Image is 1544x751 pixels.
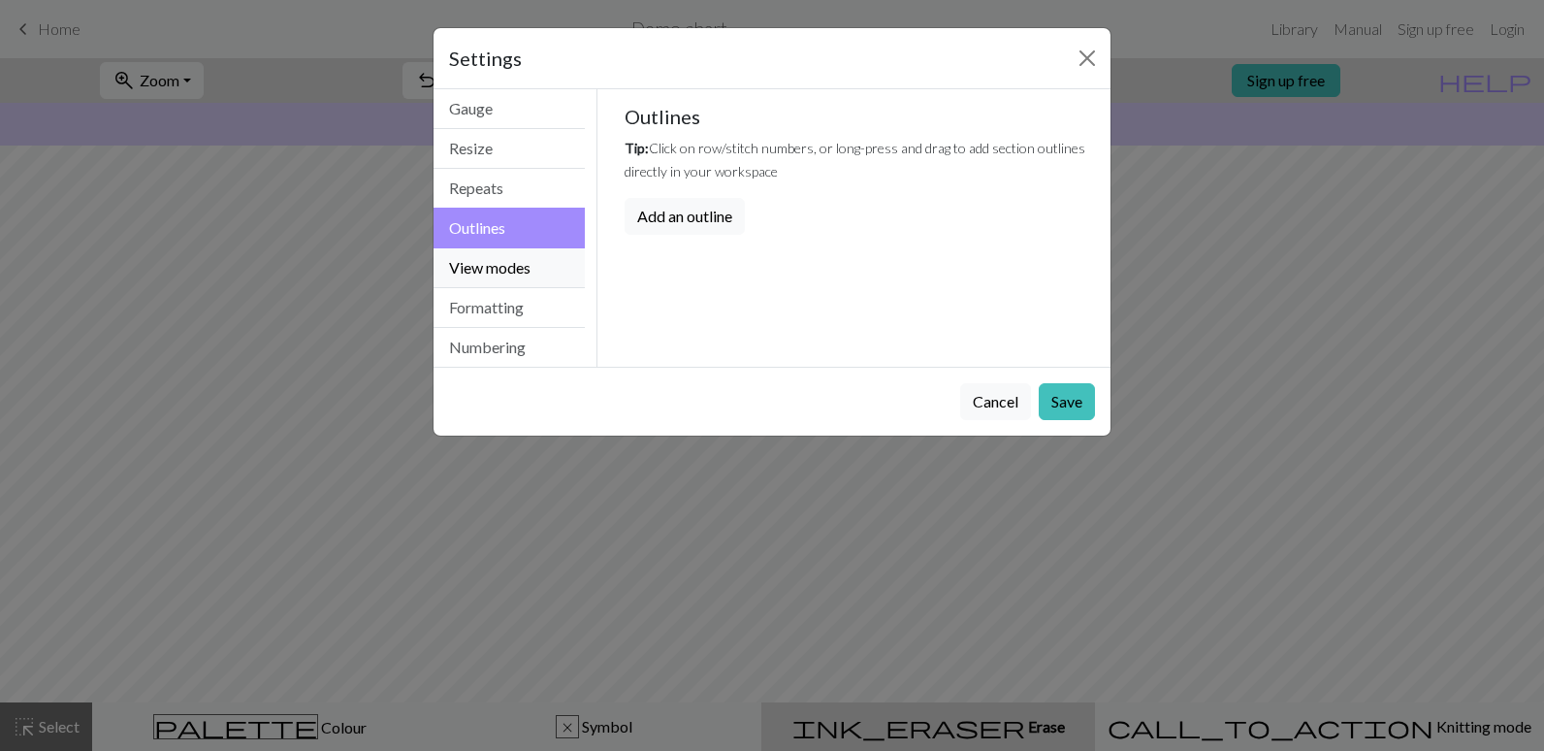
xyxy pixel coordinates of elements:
[434,169,585,209] button: Repeats
[434,208,585,248] button: Outlines
[625,198,745,235] button: Add an outline
[434,328,585,367] button: Numbering
[434,248,585,288] button: View modes
[434,288,585,328] button: Formatting
[625,140,1085,180] small: Click on row/stitch numbers, or long-press and drag to add section outlines directly in your work...
[625,105,1096,128] h5: Outlines
[449,44,522,73] h5: Settings
[1039,383,1095,420] button: Save
[434,89,585,129] button: Gauge
[434,129,585,169] button: Resize
[625,140,649,156] em: Tip:
[960,383,1031,420] button: Cancel
[1072,43,1103,74] button: Close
